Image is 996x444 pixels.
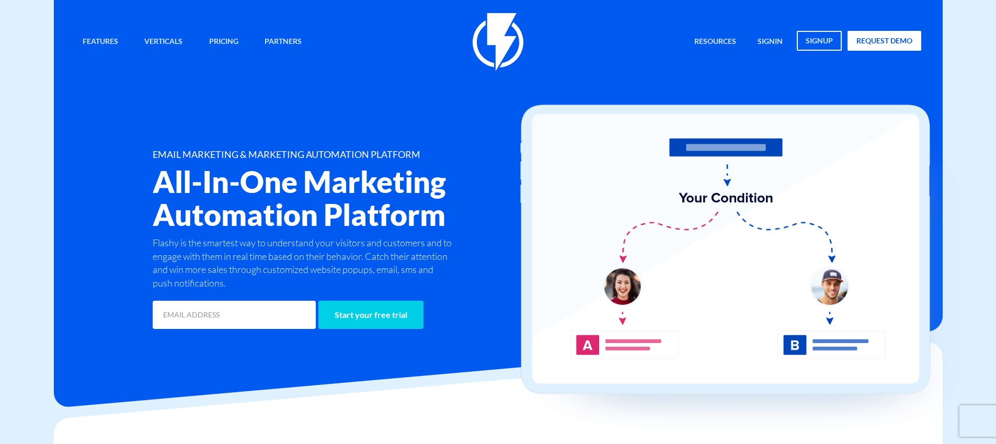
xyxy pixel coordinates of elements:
[686,31,744,53] a: Resources
[318,301,423,329] input: Start your free trial
[750,31,791,53] a: signin
[257,31,310,53] a: Partners
[153,301,316,329] input: EMAIL ADDRESS
[797,31,842,51] a: signup
[201,31,246,53] a: Pricing
[153,165,560,231] h2: All-In-One Marketing Automation Platform
[848,31,921,51] a: request demo
[153,236,455,290] p: Flashy is the smartest way to understand your visitors and customers and to engage with them in r...
[136,31,190,53] a: Verticals
[153,150,560,160] h1: EMAIL MARKETING & MARKETING AUTOMATION PLATFORM
[75,31,126,53] a: Features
